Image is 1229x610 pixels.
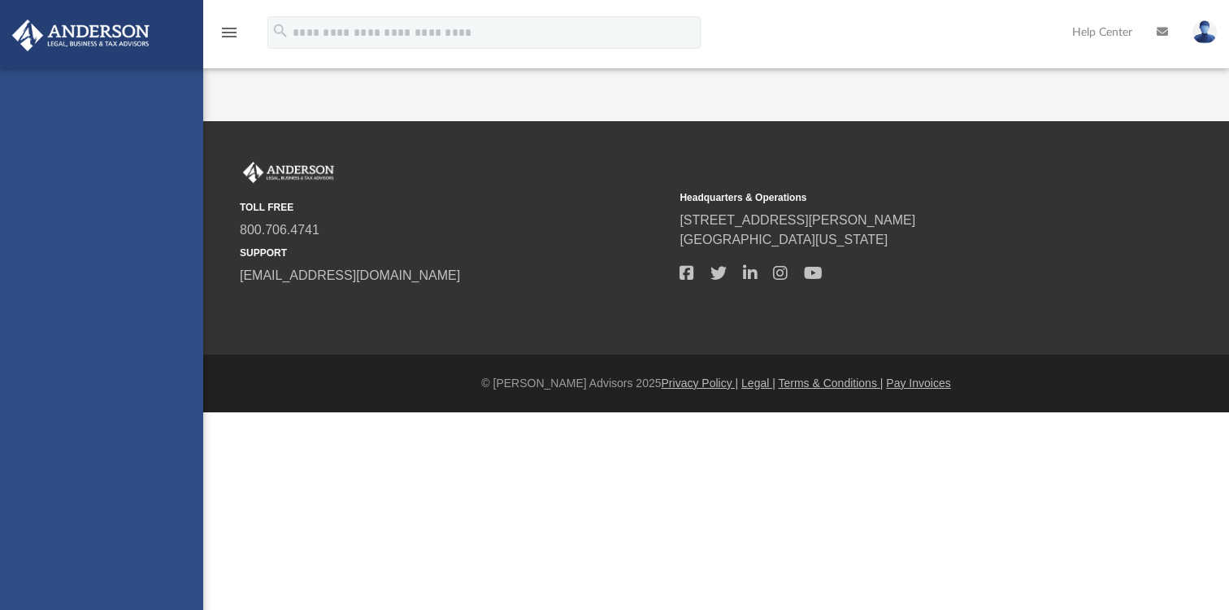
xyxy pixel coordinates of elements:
a: Pay Invoices [886,377,950,390]
small: SUPPORT [240,246,668,260]
a: Legal | [741,377,775,390]
i: menu [219,23,239,42]
img: User Pic [1192,20,1217,44]
a: menu [219,31,239,42]
i: search [271,22,289,40]
a: Privacy Policy | [662,377,739,390]
a: [EMAIL_ADDRESS][DOMAIN_NAME] [240,268,460,282]
img: Anderson Advisors Platinum Portal [240,162,337,183]
small: TOLL FREE [240,200,668,215]
img: Anderson Advisors Platinum Portal [7,20,154,51]
a: [GEOGRAPHIC_DATA][US_STATE] [680,233,888,246]
a: 800.706.4741 [240,223,319,237]
a: Terms & Conditions | [779,377,884,390]
small: Headquarters & Operations [680,190,1108,205]
div: © [PERSON_NAME] Advisors 2025 [203,375,1229,392]
a: [STREET_ADDRESS][PERSON_NAME] [680,213,915,227]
